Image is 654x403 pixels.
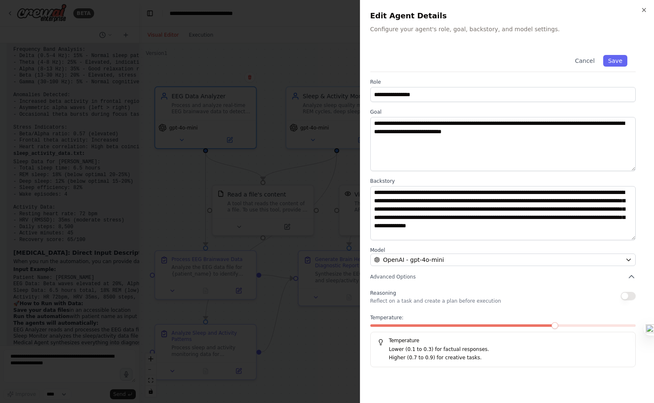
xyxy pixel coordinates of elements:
[370,274,416,280] span: Advanced Options
[383,256,444,264] span: OpenAI - gpt-4o-mini
[370,109,636,115] label: Goal
[370,10,644,22] h2: Edit Agent Details
[370,298,501,304] p: Reflect on a task and create a plan before execution
[370,254,636,266] button: OpenAI - gpt-4o-mini
[570,55,599,67] button: Cancel
[389,354,629,362] p: Higher (0.7 to 0.9) for creative tasks.
[370,25,644,33] p: Configure your agent's role, goal, backstory, and model settings.
[370,178,636,184] label: Backstory
[370,314,404,321] span: Temperature:
[370,247,636,254] label: Model
[377,337,629,344] h5: Temperature
[370,290,396,296] span: Reasoning
[603,55,627,67] button: Save
[370,273,636,281] button: Advanced Options
[370,79,636,85] label: Role
[389,346,629,354] p: Lower (0.1 to 0.3) for factual responses.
